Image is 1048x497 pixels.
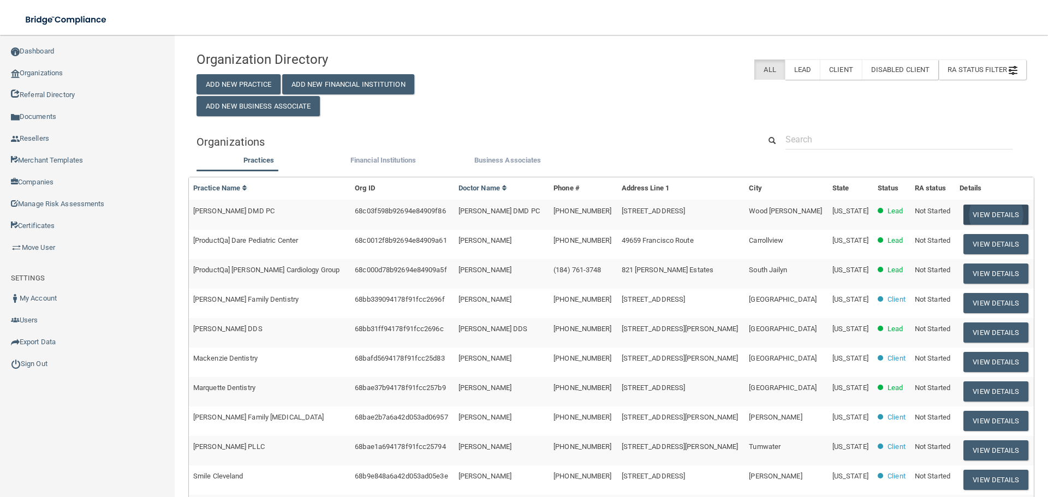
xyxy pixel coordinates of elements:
th: RA status [910,177,955,200]
span: [PERSON_NAME] [458,384,511,392]
span: [STREET_ADDRESS][PERSON_NAME] [622,354,739,362]
p: Lead [888,264,903,277]
span: 49659 Francisco Route [622,236,694,244]
span: [US_STATE] [832,354,868,362]
span: [PHONE_NUMBER] [553,354,611,362]
span: [PERSON_NAME] DDS [193,325,263,333]
img: ic_reseller.de258add.png [11,135,20,143]
button: View Details [963,381,1028,402]
input: Search [785,129,1013,149]
img: ic_user_dark.df1a06c3.png [11,294,20,303]
h4: Organization Directory [196,52,462,67]
img: icon-users.e205127d.png [11,316,20,325]
span: Not Started [915,413,950,421]
span: 68c0012f8b92694e84909a61 [355,236,446,244]
span: [PERSON_NAME] Family [MEDICAL_DATA] [193,413,324,421]
span: [PHONE_NUMBER] [553,442,611,451]
img: ic_dashboard_dark.d01f4a41.png [11,47,20,56]
span: [STREET_ADDRESS][PERSON_NAME] [622,325,739,333]
button: View Details [963,411,1028,431]
th: Status [873,177,910,200]
span: [US_STATE] [832,295,868,303]
span: [PERSON_NAME] [458,266,511,274]
p: Client [888,470,906,483]
span: 68bae1a694178f91fcc25794 [355,442,445,451]
span: Not Started [915,472,950,480]
span: [ProductQa] Dare Pediatric Center [193,236,298,244]
span: [PHONE_NUMBER] [553,384,611,392]
li: Practices [196,154,321,170]
th: Details [955,177,1034,200]
span: South Jailyn [749,266,787,274]
span: 68bafd5694178f91fcc25d83 [355,354,444,362]
label: Business Associates [451,154,564,167]
span: [PERSON_NAME] [458,354,511,362]
p: Lead [888,234,903,247]
span: [PERSON_NAME] [458,442,511,451]
label: Lead [785,59,820,80]
span: [PERSON_NAME] [749,472,802,480]
span: Not Started [915,207,950,215]
span: 68c000d78b92694e84909a5f [355,266,446,274]
span: [PERSON_NAME] [458,295,511,303]
img: icon-documents.8dae5593.png [11,113,20,122]
iframe: Drift Widget Chat Controller [859,420,1035,463]
span: [US_STATE] [832,384,868,392]
span: [PERSON_NAME] DMD PC [193,207,275,215]
span: [STREET_ADDRESS] [622,295,686,303]
span: [PHONE_NUMBER] [553,472,611,480]
span: 68bb339094178f91fcc2696f [355,295,444,303]
label: All [754,59,784,80]
span: Not Started [915,325,950,333]
a: Doctor Name [458,184,508,192]
span: [STREET_ADDRESS][PERSON_NAME] [622,442,739,451]
span: [PHONE_NUMBER] [553,295,611,303]
span: Not Started [915,354,950,362]
button: View Details [963,293,1028,313]
span: [US_STATE] [832,413,868,421]
span: [US_STATE] [832,325,868,333]
span: [ProductQa] [PERSON_NAME] Cardiology Group [193,266,340,274]
span: [PERSON_NAME] [458,236,511,244]
li: Business Associate [445,154,570,170]
p: Lead [888,205,903,218]
span: Not Started [915,266,950,274]
a: Practice Name [193,184,248,192]
p: Lead [888,322,903,336]
span: [PERSON_NAME] [749,413,802,421]
span: [PHONE_NUMBER] [553,207,611,215]
span: 68bb31ff94178f91fcc2696c [355,325,443,333]
span: [PERSON_NAME] Family Dentistry [193,295,299,303]
span: [PERSON_NAME] PLLC [193,442,265,451]
label: Financial Institutions [326,154,440,167]
label: Disabled Client [862,59,939,80]
span: Financial Institutions [350,156,416,164]
span: [PHONE_NUMBER] [553,325,611,333]
span: Tumwater [749,442,781,451]
th: Phone # [549,177,617,200]
button: View Details [963,352,1028,372]
span: Not Started [915,384,950,392]
label: Client [820,59,862,80]
span: [PERSON_NAME] [458,413,511,421]
span: Practices [243,156,274,164]
span: [PERSON_NAME] DDS [458,325,528,333]
span: Mackenzie Dentistry [193,354,258,362]
span: [US_STATE] [832,207,868,215]
span: Wood [PERSON_NAME] [749,207,822,215]
button: View Details [963,322,1028,343]
span: [PHONE_NUMBER] [553,236,611,244]
button: View Details [963,264,1028,284]
span: [PERSON_NAME] DMD PC [458,207,540,215]
span: [GEOGRAPHIC_DATA] [749,325,817,333]
span: 68bae2b7a6a42d053ad06957 [355,413,448,421]
h5: Organizations [196,136,744,148]
img: bridge_compliance_login_screen.278c3ca4.svg [16,9,117,31]
p: Lead [888,381,903,394]
span: [US_STATE] [832,472,868,480]
th: State [828,177,873,200]
span: [US_STATE] [832,266,868,274]
span: Carrollview [749,236,783,244]
span: Not Started [915,295,950,303]
li: Financial Institutions [321,154,445,170]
